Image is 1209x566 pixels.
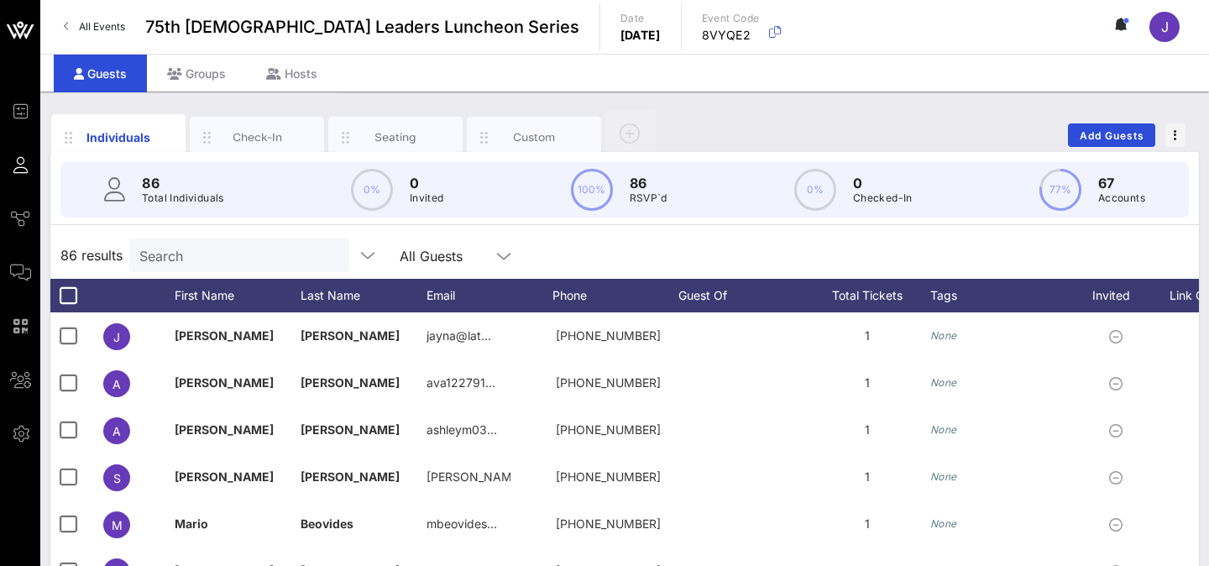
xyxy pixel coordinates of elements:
div: All Guests [390,238,524,272]
div: Hosts [246,55,338,92]
span: A [113,424,121,438]
p: 0 [410,173,444,193]
span: +15129684884 [556,469,661,484]
div: Seating [359,129,433,145]
p: [DATE] [620,27,661,44]
div: Total Tickets [804,279,930,312]
i: None [930,376,957,389]
div: Invited [1073,279,1165,312]
p: Accounts [1098,190,1145,207]
div: 1 [804,312,930,359]
p: 0 [853,173,913,193]
p: Date [620,10,661,27]
p: 86 [630,173,667,193]
span: [PERSON_NAME] [175,375,274,390]
p: Checked-In [853,190,913,207]
div: 1 [804,406,930,453]
span: Add Guests [1079,129,1145,142]
div: Tags [930,279,1073,312]
button: Add Guests [1068,123,1155,147]
p: 8VYQE2 [702,27,760,44]
p: Event Code [702,10,760,27]
div: Guest Of [678,279,804,312]
span: [PERSON_NAME] [301,375,400,390]
span: [PERSON_NAME] [301,469,400,484]
p: 86 [142,173,224,193]
div: Last Name [301,279,427,312]
span: J [1161,18,1169,35]
p: mbeovides… [427,500,497,548]
span: Mario [175,516,208,531]
span: Beovides [301,516,353,531]
p: ava122791… [427,359,495,406]
i: None [930,423,957,436]
span: +17863519976 [556,516,661,531]
div: Email [427,279,552,312]
a: All Events [54,13,135,40]
p: Invited [410,190,444,207]
i: None [930,470,957,483]
div: Phone [552,279,678,312]
div: J [1149,12,1180,42]
span: [PERSON_NAME] [175,469,274,484]
span: +13104367738 [556,328,661,343]
div: 1 [804,500,930,548]
span: [PERSON_NAME] [301,422,400,437]
p: ashleym03… [427,406,497,453]
div: Custom [497,129,572,145]
div: First Name [175,279,301,312]
div: Individuals [81,128,156,146]
span: +15127792652 [556,375,661,390]
div: All Guests [400,249,463,264]
div: 1 [804,359,930,406]
span: A [113,377,121,391]
span: All Events [79,20,125,33]
span: M [112,518,123,532]
div: Guests [54,55,147,92]
i: None [930,329,957,342]
span: [PERSON_NAME] [175,328,274,343]
span: J [113,330,120,344]
div: Groups [147,55,246,92]
p: RSVP`d [630,190,667,207]
p: [PERSON_NAME]… [427,453,510,500]
span: [PERSON_NAME] [175,422,274,437]
span: [PERSON_NAME] [301,328,400,343]
div: 1 [804,453,930,500]
span: +19158005079 [556,422,661,437]
p: 67 [1098,173,1145,193]
span: S [113,471,121,485]
div: Check-In [220,129,295,145]
span: 75th [DEMOGRAPHIC_DATA] Leaders Luncheon Series [145,14,579,39]
span: 86 results [60,245,123,265]
p: jayna@lat… [427,312,491,359]
p: Total Individuals [142,190,224,207]
i: None [930,517,957,530]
